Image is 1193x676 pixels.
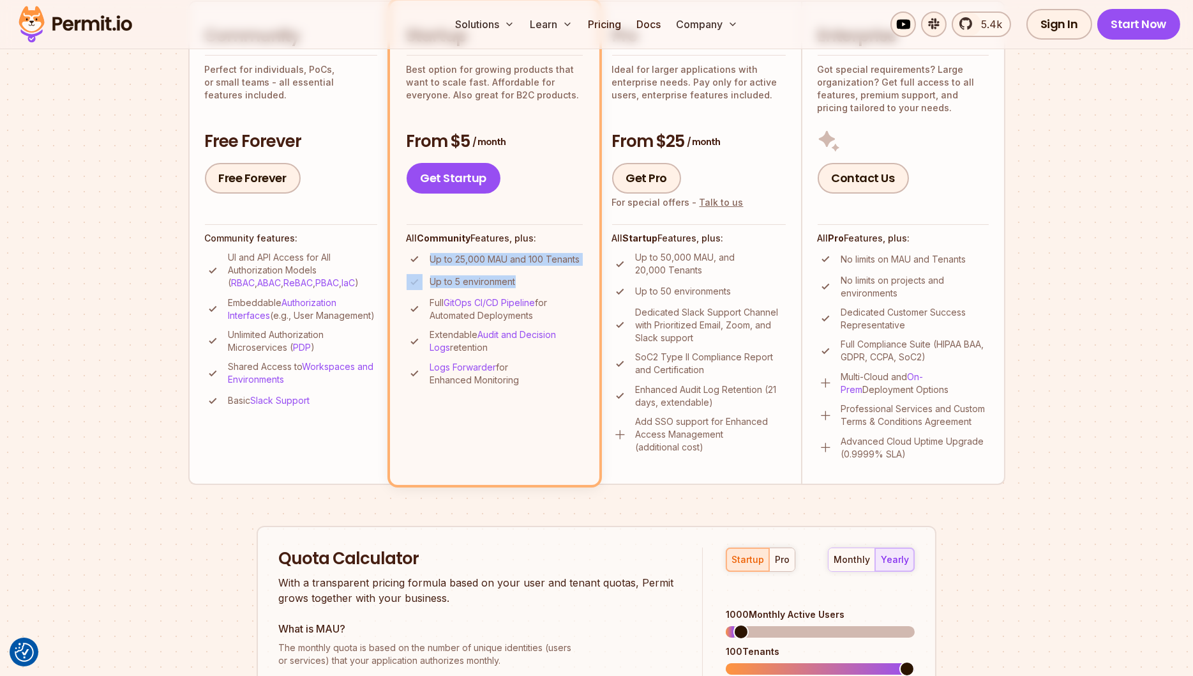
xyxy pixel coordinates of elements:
[205,130,377,153] h3: Free Forever
[450,12,520,37] button: Solutions
[841,253,966,266] p: No limits on MAU and Tenants
[278,641,679,667] p: or services) that your application authorizes monthly.
[612,130,786,153] h3: From $25
[841,371,924,395] a: On-Prem
[583,12,626,37] a: Pricing
[636,415,786,454] p: Add SSO support for Enhanced Access Management (additional cost)
[229,360,377,386] p: Shared Access to
[671,12,743,37] button: Company
[13,3,138,46] img: Permit logo
[229,297,337,321] a: Authorization Interfaces
[229,328,377,354] p: Unlimited Authorization Microservices ( )
[430,296,583,322] p: Full for Automated Deployments
[841,306,989,332] p: Dedicated Customer Success Representative
[229,296,377,322] p: Embeddable (e.g., User Management)
[430,328,583,354] p: Extendable retention
[612,63,786,102] p: Ideal for larger applications with enterprise needs. Pay only for active users, enterprise featur...
[636,383,786,409] p: Enhanced Audit Log Retention (21 days, extendable)
[278,548,679,571] h2: Quota Calculator
[973,17,1002,32] span: 5.4k
[726,608,915,621] div: 1000 Monthly Active Users
[612,163,682,194] a: Get Pro
[841,338,989,364] p: Full Compliance Suite (HIPAA BAA, GDPR, CCPA, SoC2)
[829,233,844,243] strong: Pro
[407,130,583,153] h3: From $5
[407,63,583,102] p: Best option for growing products that want to scale fast. Affordable for everyone. Also great for...
[631,12,666,37] a: Docs
[407,232,583,245] h4: All Features, plus:
[473,135,506,148] span: / month
[278,621,679,636] h3: What is MAU?
[430,275,516,288] p: Up to 5 environment
[205,63,377,102] p: Perfect for individuals, PoCs, or small teams - all essential features included.
[818,163,909,194] a: Contact Us
[636,285,732,298] p: Up to 50 environments
[430,253,580,266] p: Up to 25,000 MAU and 100 Tenants
[841,403,989,428] p: Professional Services and Custom Terms & Conditions Agreement
[841,274,989,300] p: No limits on projects and environments
[834,553,870,566] div: monthly
[342,277,356,288] a: IaC
[417,233,471,243] strong: Community
[430,361,583,387] p: for Enhanced Monitoring
[612,232,786,245] h4: All Features, plus:
[818,63,989,114] p: Got special requirements? Large organization? Get full access to all features, premium support, a...
[229,394,310,407] p: Basic
[636,251,786,277] p: Up to 50,000 MAU, and 20,000 Tenants
[294,342,311,353] a: PDP
[444,297,536,308] a: GitOps CI/CD Pipeline
[775,553,790,566] div: pro
[612,196,744,209] div: For special offers -
[818,232,989,245] h4: All Features, plus:
[700,197,744,208] a: Talk to us
[407,163,501,194] a: Get Startup
[316,277,340,288] a: PBAC
[278,641,679,654] span: The monthly quota is based on the number of unique identities (users
[1026,9,1092,40] a: Sign In
[258,277,281,288] a: ABAC
[205,163,301,194] a: Free Forever
[251,395,310,406] a: Slack Support
[726,645,915,658] div: 100 Tenants
[1097,9,1181,40] a: Start Now
[952,12,1011,37] a: 5.4k
[15,643,34,662] img: Revisit consent button
[430,329,557,353] a: Audit and Decision Logs
[687,135,721,148] span: / month
[278,575,679,606] p: With a transparent pricing formula based on your user and tenant quotas, Permit grows together wi...
[841,371,989,396] p: Multi-Cloud and Deployment Options
[636,306,786,344] p: Dedicated Slack Support Channel with Prioritized Email, Zoom, and Slack support
[15,643,34,662] button: Consent Preferences
[841,435,989,461] p: Advanced Cloud Uptime Upgrade (0.9999% SLA)
[525,12,578,37] button: Learn
[232,277,255,288] a: RBAC
[636,351,786,376] p: SoC2 Type II Compliance Report and Certification
[284,277,313,288] a: ReBAC
[229,251,377,289] p: UI and API Access for All Authorization Models ( , , , , )
[205,232,377,245] h4: Community features:
[430,362,497,373] a: Logs Forwarder
[623,233,658,243] strong: Startup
